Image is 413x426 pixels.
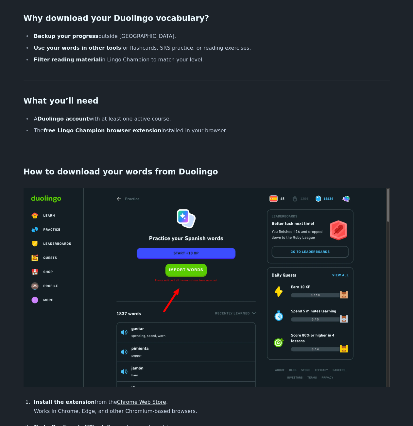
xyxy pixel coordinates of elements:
[34,399,95,405] strong: Install the extension
[34,57,101,63] strong: Filter reading material
[24,13,390,24] h2: Why download your Duolingo vocabulary?
[37,116,89,122] strong: Duolingo account
[34,398,390,416] p: from the . Works in Chrome, Edge, and other Chromium-based browsers.
[32,32,390,41] li: outside [GEOGRAPHIC_DATA].
[24,96,390,106] h2: What you’ll need
[117,399,166,405] a: Chrome Web Store
[32,126,390,135] li: The installed in your browser.
[34,45,121,51] strong: Use your words in other tools
[24,188,390,387] img: Download Duolingo vocabulary
[34,33,98,39] strong: Backup your progress
[32,43,390,53] li: for flashcards, SRS practice, or reading exercises.
[43,127,161,134] strong: free Lingo Champion browser extension
[32,55,390,64] li: in Lingo Champion to match your level.
[24,167,390,177] h2: How to download your words from Duolingo
[32,114,390,123] li: A with at least one active course.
